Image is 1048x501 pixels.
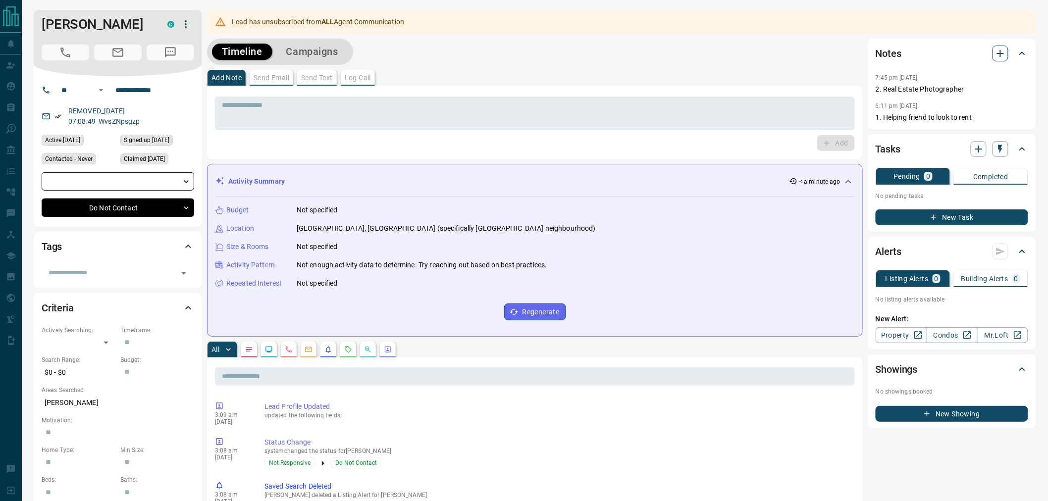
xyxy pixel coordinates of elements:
[876,141,900,157] h2: Tasks
[876,42,1028,65] div: Notes
[297,223,596,234] p: [GEOGRAPHIC_DATA], [GEOGRAPHIC_DATA] (specifically [GEOGRAPHIC_DATA] neighbourhood)
[211,346,219,353] p: All
[876,387,1028,396] p: No showings booked
[961,275,1008,282] p: Building Alerts
[167,21,174,28] div: condos.ca
[42,326,115,335] p: Actively Searching:
[42,135,115,149] div: Tue Oct 14 2025
[297,278,338,289] p: Not specified
[876,406,1028,422] button: New Showing
[264,437,851,448] p: Status Change
[876,295,1028,304] p: No listing alerts available
[935,275,939,282] p: 0
[893,173,920,180] p: Pending
[226,223,254,234] p: Location
[42,475,115,484] p: Beds:
[232,13,404,31] div: Lead has unsubscribed from Agent Communication
[42,300,74,316] h2: Criteria
[42,386,194,395] p: Areas Searched:
[226,260,275,270] p: Activity Pattern
[215,418,250,425] p: [DATE]
[799,177,840,186] p: < a minute ago
[245,346,253,353] svg: Notes
[226,205,249,215] p: Budget
[876,240,1028,263] div: Alerts
[120,446,194,454] p: Min Size:
[42,355,115,364] p: Search Range:
[264,401,851,412] p: Lead Profile Updated
[211,74,242,81] p: Add Note
[297,260,547,270] p: Not enough activity data to determine. Try reaching out based on best practices.
[42,199,194,217] div: Do Not Contact
[215,491,250,498] p: 3:08 am
[226,242,269,252] p: Size & Rooms
[212,44,272,60] button: Timeline
[285,346,293,353] svg: Calls
[120,355,194,364] p: Budget:
[335,458,377,468] span: Do Not Contact
[876,209,1028,225] button: New Task
[886,275,929,282] p: Listing Alerts
[926,173,930,180] p: 0
[177,266,191,280] button: Open
[215,454,250,461] p: [DATE]
[147,45,194,60] span: Message
[876,137,1028,161] div: Tasks
[42,239,62,254] h2: Tags
[321,18,334,26] strong: ALL
[876,314,1028,324] p: New Alert:
[305,346,313,353] svg: Emails
[269,458,311,468] span: Not Responsive
[120,135,194,149] div: Tue Sep 13 2022
[54,113,61,120] svg: Email Verified
[876,357,1028,381] div: Showings
[973,173,1008,180] p: Completed
[876,112,1028,123] p: 1. Helping friend to look to rent
[876,74,918,81] p: 7:45 pm [DATE]
[42,296,194,320] div: Criteria
[42,235,194,258] div: Tags
[42,446,115,454] p: Home Type:
[124,135,169,145] span: Signed up [DATE]
[94,45,142,60] span: Email
[504,303,566,320] button: Regenerate
[276,44,348,60] button: Campaigns
[95,84,107,96] button: Open
[215,447,250,454] p: 3:08 am
[977,327,1028,343] a: Mr.Loft
[876,327,927,343] a: Property
[876,189,1028,203] p: No pending tasks
[384,346,392,353] svg: Agent Actions
[120,475,194,484] p: Baths:
[264,448,851,454] p: system changed the status for [PERSON_NAME]
[876,102,918,109] p: 6:11 pm [DATE]
[42,45,89,60] span: Call
[68,107,140,125] a: REMOVED_[DATE] 07:08:49_WvsZNpsgzp
[42,416,194,425] p: Motivation:
[120,326,194,335] p: Timeframe:
[226,278,282,289] p: Repeated Interest
[344,346,352,353] svg: Requests
[228,176,285,187] p: Activity Summary
[876,361,918,377] h2: Showings
[264,481,851,492] p: Saved Search Deleted
[876,46,901,61] h2: Notes
[215,172,854,191] div: Activity Summary< a minute ago
[215,411,250,418] p: 3:09 am
[876,244,901,259] h2: Alerts
[264,412,851,419] p: updated the following fields:
[926,327,977,343] a: Condos
[45,135,80,145] span: Active [DATE]
[265,346,273,353] svg: Lead Browsing Activity
[42,395,194,411] p: [PERSON_NAME]
[45,154,93,164] span: Contacted - Never
[876,84,1028,95] p: 2. Real Estate Photographer
[364,346,372,353] svg: Opportunities
[124,154,165,164] span: Claimed [DATE]
[324,346,332,353] svg: Listing Alerts
[297,205,338,215] p: Not specified
[264,492,851,499] p: [PERSON_NAME] deleted a Listing Alert for [PERSON_NAME]
[42,16,153,32] h1: [PERSON_NAME]
[120,153,194,167] div: Mon Jan 30 2023
[297,242,338,252] p: Not specified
